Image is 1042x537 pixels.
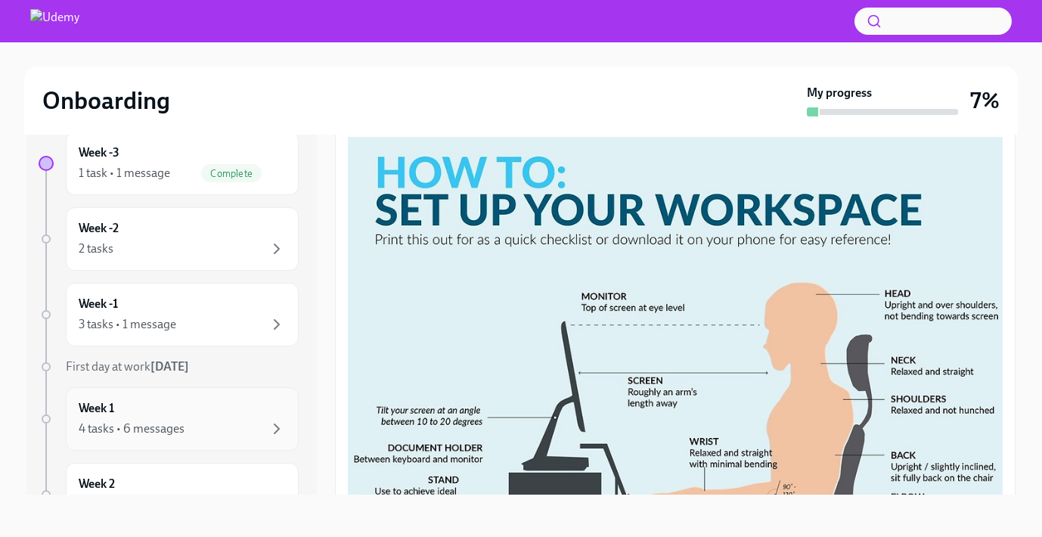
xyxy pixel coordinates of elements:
[79,241,113,257] div: 2 tasks
[201,168,262,179] span: Complete
[30,9,79,33] img: Udemy
[79,220,119,237] h6: Week -2
[150,359,189,374] strong: [DATE]
[79,400,114,417] h6: Week 1
[79,316,176,333] div: 3 tasks • 1 message
[79,144,119,161] h6: Week -3
[39,359,299,375] a: First day at work[DATE]
[39,283,299,346] a: Week -13 tasks • 1 message
[66,359,189,374] span: First day at work
[79,296,118,312] h6: Week -1
[39,387,299,451] a: Week 14 tasks • 6 messages
[970,87,1000,114] h3: 7%
[39,132,299,195] a: Week -31 task • 1 messageComplete
[79,476,115,492] h6: Week 2
[39,463,299,526] a: Week 2
[79,421,185,437] div: 4 tasks • 6 messages
[42,85,170,116] h2: Onboarding
[807,85,872,101] strong: My progress
[79,165,170,182] div: 1 task • 1 message
[39,207,299,271] a: Week -22 tasks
